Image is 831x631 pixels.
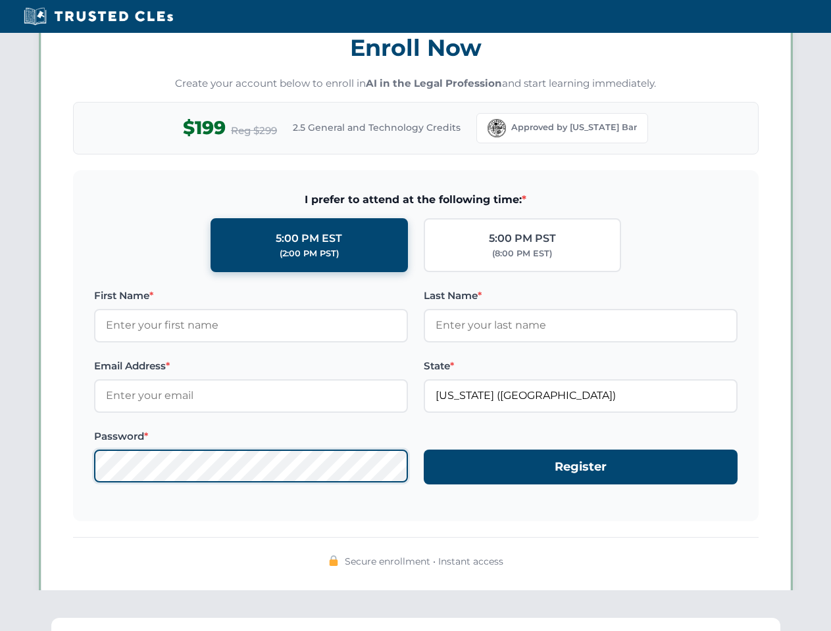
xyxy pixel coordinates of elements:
[489,230,556,247] div: 5:00 PM PST
[492,247,552,260] div: (8:00 PM EST)
[20,7,177,26] img: Trusted CLEs
[488,119,506,137] img: Florida Bar
[280,247,339,260] div: (2:00 PM PST)
[328,555,339,566] img: 🔒
[345,554,503,569] span: Secure enrollment • Instant access
[94,429,408,444] label: Password
[94,358,408,374] label: Email Address
[424,450,738,484] button: Register
[511,121,637,134] span: Approved by [US_STATE] Bar
[366,77,502,89] strong: AI in the Legal Profession
[276,230,342,247] div: 5:00 PM EST
[94,379,408,412] input: Enter your email
[424,309,738,342] input: Enter your last name
[73,27,759,68] h3: Enroll Now
[424,379,738,412] input: Florida (FL)
[183,113,226,143] span: $199
[73,76,759,91] p: Create your account below to enroll in and start learning immediately.
[424,358,738,374] label: State
[94,309,408,342] input: Enter your first name
[293,120,461,135] span: 2.5 General and Technology Credits
[94,288,408,304] label: First Name
[94,191,738,208] span: I prefer to attend at the following time:
[231,123,277,139] span: Reg $299
[424,288,738,304] label: Last Name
